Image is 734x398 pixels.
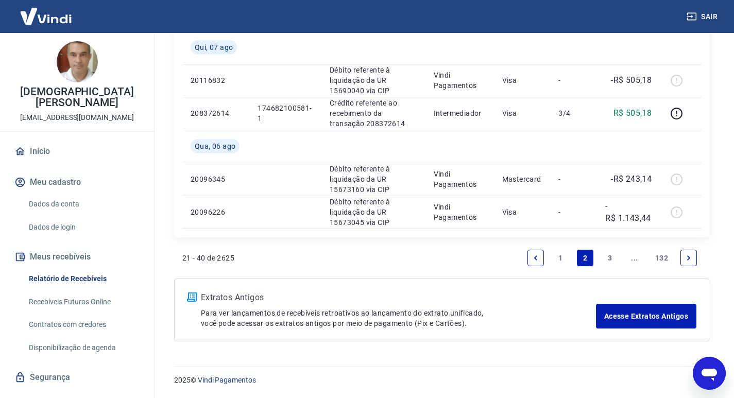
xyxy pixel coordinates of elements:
p: - [558,75,589,85]
a: Dados de login [25,217,142,238]
p: Vindi Pagamentos [434,202,486,222]
p: 20116832 [191,75,241,85]
a: Previous page [527,250,544,266]
p: 20096345 [191,174,241,184]
a: Relatório de Recebíveis [25,268,142,289]
a: Dados da conta [25,194,142,215]
button: Meu cadastro [12,171,142,194]
p: Débito referente à liquidação da UR 15673045 via CIP [330,197,417,228]
p: [EMAIL_ADDRESS][DOMAIN_NAME] [20,112,134,123]
img: 27c4f556-5e05-4b46-9d20-dfe5444c0040.jpeg [57,41,98,82]
p: 208372614 [191,108,241,118]
a: Jump forward [626,250,643,266]
p: 2025 © [174,375,709,386]
p: Vindi Pagamentos [434,70,486,91]
p: - [558,207,589,217]
img: Vindi [12,1,79,32]
a: Contratos com credores [25,314,142,335]
p: Mastercard [502,174,542,184]
a: Disponibilização de agenda [25,337,142,358]
p: Visa [502,108,542,118]
p: -R$ 505,18 [611,74,652,86]
span: Qui, 07 ago [195,42,233,53]
p: 174682100581-1 [258,103,313,124]
p: Visa [502,75,542,85]
a: Início [12,140,142,163]
a: Segurança [12,366,142,389]
p: R$ 505,18 [613,107,652,119]
p: 21 - 40 de 2625 [182,253,234,263]
button: Sair [685,7,722,26]
a: Next page [680,250,697,266]
a: Page 1 [552,250,569,266]
p: Para ver lançamentos de recebíveis retroativos ao lançamento do extrato unificado, você pode aces... [201,308,596,328]
button: Meus recebíveis [12,246,142,268]
a: Acesse Extratos Antigos [596,304,696,328]
a: Page 3 [602,250,618,266]
p: -R$ 243,14 [611,173,652,185]
a: Vindi Pagamentos [198,376,256,384]
ul: Pagination [523,246,701,270]
a: Page 132 [651,250,672,266]
p: Débito referente à liquidação da UR 15690040 via CIP [330,65,417,96]
p: Intermediador [434,108,486,118]
p: Débito referente à liquidação da UR 15673160 via CIP [330,164,417,195]
a: Page 2 is your current page [577,250,593,266]
p: Crédito referente ao recebimento da transação 208372614 [330,98,417,129]
p: Visa [502,207,542,217]
p: - [558,174,589,184]
p: 20096226 [191,207,241,217]
a: Recebíveis Futuros Online [25,291,142,313]
p: 3/4 [558,108,589,118]
span: Qua, 06 ago [195,141,235,151]
p: -R$ 1.143,44 [605,200,652,224]
p: Vindi Pagamentos [434,169,486,189]
p: [DEMOGRAPHIC_DATA][PERSON_NAME] [8,86,146,108]
img: ícone [187,292,197,302]
p: Extratos Antigos [201,291,596,304]
iframe: Botão para abrir a janela de mensagens [693,357,726,390]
